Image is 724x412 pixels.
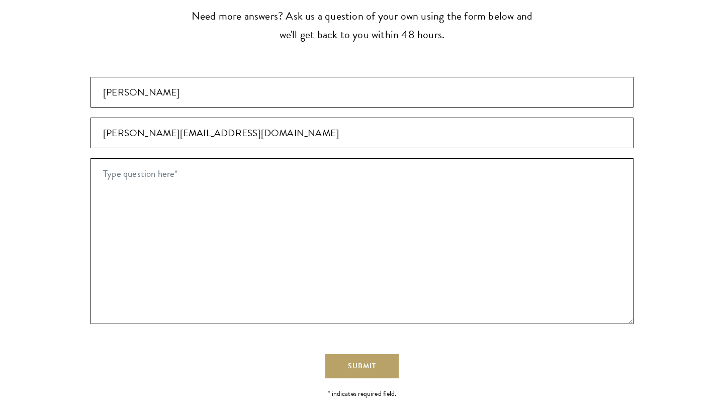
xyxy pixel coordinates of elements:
[90,388,633,399] p: * indicates required field.
[90,77,633,108] input: First and last name*
[90,118,633,148] input: Email address*
[189,7,535,44] p: Need more answers? Ask us a question of your own using the form below and we'll get back to you w...
[325,354,399,378] button: Submit
[348,361,376,371] span: Submit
